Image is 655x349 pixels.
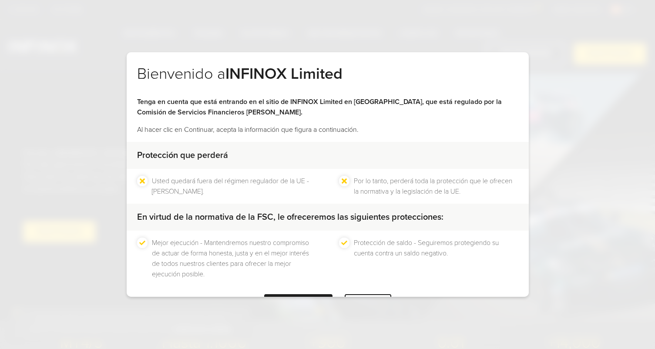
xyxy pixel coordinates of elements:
li: Por lo tanto, perderá toda la protección que le ofrecen la normativa y la legislación de la UE. [354,176,518,197]
strong: En virtud de la normativa de la FSC, le ofreceremos las siguientes protecciones: [137,212,443,222]
li: Mejor ejecución - Mantendremos nuestro compromiso de actuar de forma honesta, justa y en el mejor... [152,238,316,279]
div: CONTINUAR [264,294,333,315]
div: SALIR [345,294,391,315]
h2: Bienvenido a [137,64,518,97]
strong: INFINOX Limited [225,64,343,83]
strong: Protección que perderá [137,150,228,161]
strong: Tenga en cuenta que está entrando en el sitio de INFINOX Limited en [GEOGRAPHIC_DATA], que está r... [137,97,502,117]
li: Protección de saldo - Seguiremos protegiendo su cuenta contra un saldo negativo. [354,238,518,279]
p: Al hacer clic en Continuar, acepta la información que figura a continuación. [137,124,518,135]
li: Usted quedará fuera del régimen regulador de la UE - [PERSON_NAME]. [152,176,316,197]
